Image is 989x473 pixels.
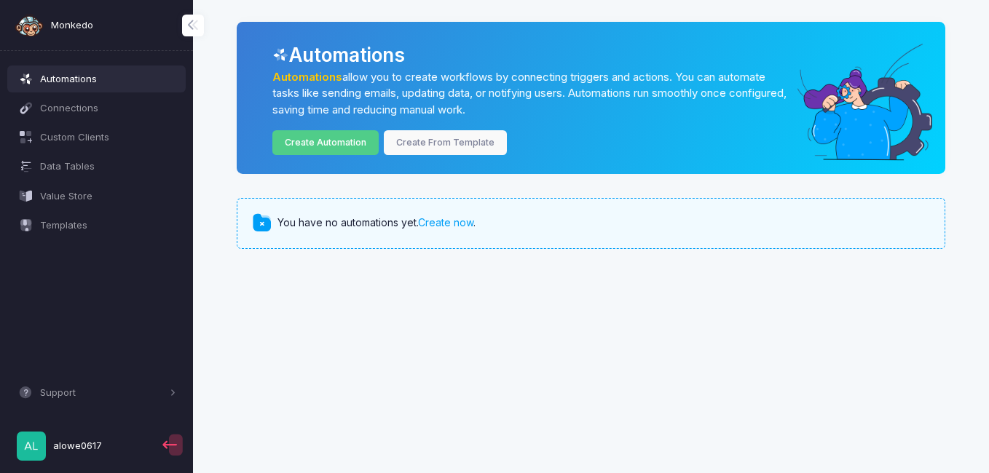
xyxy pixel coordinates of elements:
[40,159,176,174] span: Data Tables
[7,426,159,467] a: alowe0617
[40,189,176,204] span: Value Store
[272,130,379,156] a: Create Automation
[7,95,186,121] a: Connections
[272,41,924,69] div: Automations
[15,11,93,40] a: Monkedo
[53,439,102,453] span: alowe0617
[40,130,176,145] span: Custom Clients
[40,218,176,233] span: Templates
[15,11,44,40] img: monkedo-logo-dark.png
[418,216,473,228] a: Create now
[7,380,186,406] button: Support
[17,432,46,461] img: profile
[40,386,166,400] span: Support
[7,183,186,209] a: Value Store
[7,65,186,92] a: Automations
[40,72,176,87] span: Automations
[51,18,93,33] span: Monkedo
[40,101,176,116] span: Connections
[384,130,508,156] a: Create From Template
[272,71,342,84] a: Automations
[7,212,186,238] a: Templates
[277,215,476,231] span: You have no automations yet. .
[7,154,186,180] a: Data Tables
[272,69,793,118] p: allow you to create workflows by connecting triggers and actions. You can automate tasks like sen...
[7,124,186,151] a: Custom Clients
